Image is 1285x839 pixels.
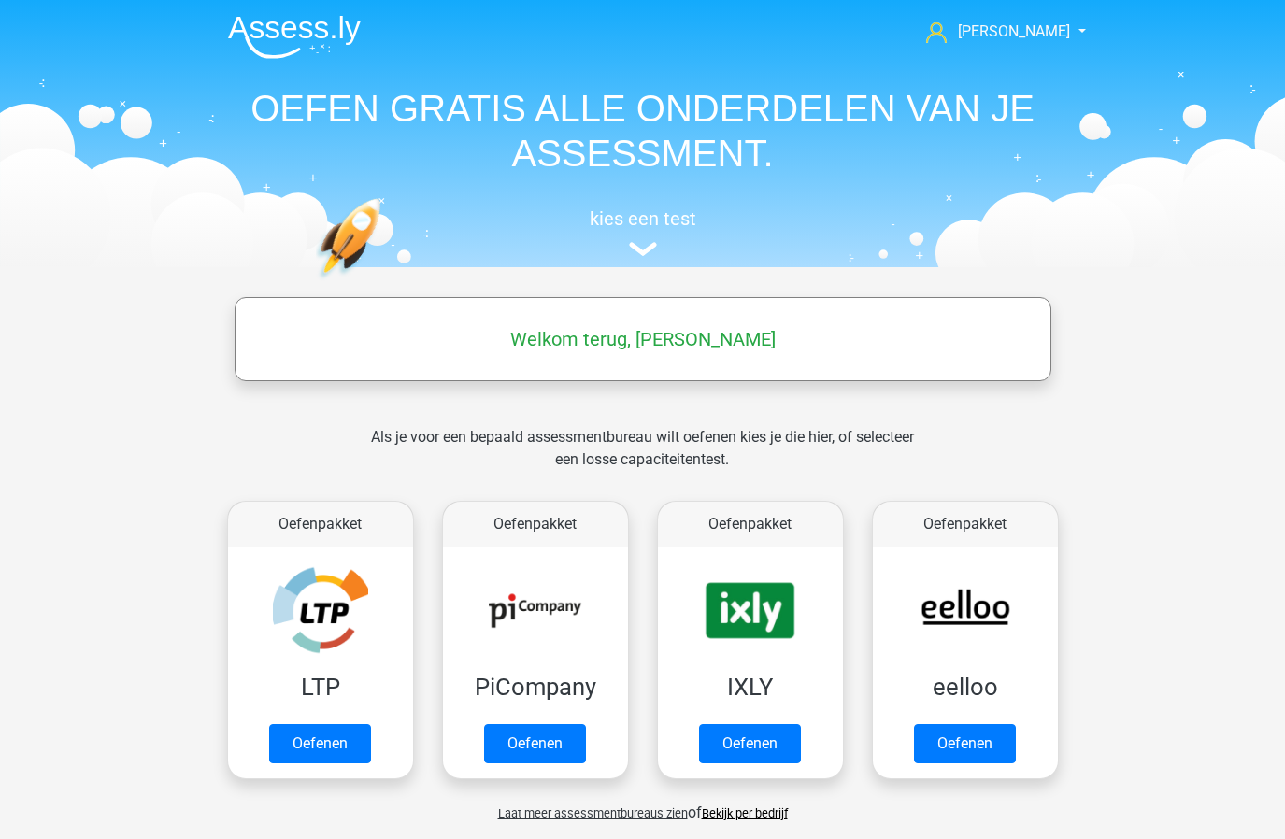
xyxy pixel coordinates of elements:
[269,724,371,763] a: Oefenen
[244,328,1042,350] h5: Welkom terug, [PERSON_NAME]
[914,724,1016,763] a: Oefenen
[213,86,1073,176] h1: OEFEN GRATIS ALLE ONDERDELEN VAN JE ASSESSMENT.
[629,242,657,256] img: assessment
[484,724,586,763] a: Oefenen
[356,426,929,493] div: Als je voor een bepaald assessmentbureau wilt oefenen kies je die hier, of selecteer een losse ca...
[958,22,1070,40] span: [PERSON_NAME]
[213,207,1073,257] a: kies een test
[919,21,1072,43] a: [PERSON_NAME]
[702,806,788,820] a: Bekijk per bedrijf
[699,724,801,763] a: Oefenen
[213,207,1073,230] h5: kies een test
[498,806,688,820] span: Laat meer assessmentbureaus zien
[228,15,361,59] img: Assessly
[316,198,453,367] img: oefenen
[213,787,1073,824] div: of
